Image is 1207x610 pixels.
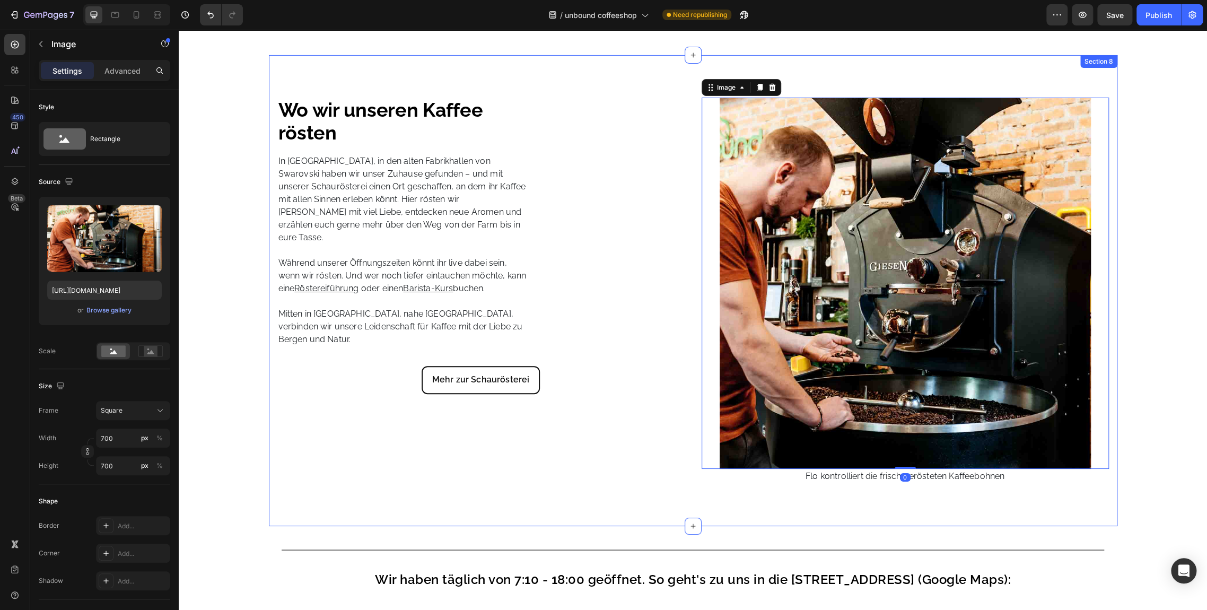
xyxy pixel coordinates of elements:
div: Open Intercom Messenger [1171,558,1196,583]
div: Source [39,175,75,189]
label: Width [39,433,56,443]
div: Style [39,102,54,112]
span: Square [101,406,123,415]
p: Flo kontrolliert die frisch gerösteten Kaffeebohnen [524,440,929,453]
div: Border [39,521,59,530]
button: px [153,432,166,445]
div: 450 [10,113,25,121]
div: Shape [39,496,58,506]
div: Section 8 [904,27,937,37]
a: Barista-Kurs [224,254,274,264]
div: Add... [118,521,168,531]
div: Publish [1145,10,1172,21]
div: px [141,433,148,443]
span: Need republishing [673,10,727,20]
div: Corner [39,548,60,558]
a: Mehr zur Schaurösterei [243,336,362,364]
div: Image [536,53,559,63]
div: % [156,461,163,470]
span: Save [1106,11,1124,20]
p: Settings [53,65,82,76]
iframe: Design area [179,30,1207,610]
button: Save [1097,4,1132,25]
p: Advanced [104,65,141,76]
div: Add... [118,549,168,559]
p: Image [51,38,142,50]
button: Square [96,401,170,420]
button: Browse gallery [86,305,132,316]
span: / [560,10,563,21]
div: px [141,461,148,470]
div: Size [39,379,67,394]
input: px% [96,456,170,475]
span: unbound coffeeshop [565,10,637,21]
div: % [156,433,163,443]
label: Height [39,461,58,470]
div: 0 [721,443,732,452]
button: px [153,459,166,472]
button: % [138,459,151,472]
div: Shadow [39,576,63,586]
label: Frame [39,406,58,415]
input: px% [96,429,170,448]
div: Undo/Redo [200,4,243,25]
div: Scale [39,346,56,356]
button: Publish [1136,4,1181,25]
div: Add... [118,577,168,586]
span: Wir haben täglich von 7:10 - 18:00 geöffnet. So geht's zu uns in die [STREET_ADDRESS] (Google Maps): [196,542,832,557]
p: 7 [69,8,74,21]
p: Mitten in [GEOGRAPHIC_DATA], nahe [GEOGRAPHIC_DATA], verbinden wir unsere Leidenschaft für Kaffee... [100,278,351,316]
div: Rectangle [90,127,155,151]
div: Browse gallery [86,306,132,315]
button: 7 [4,4,79,25]
img: preview-image [47,205,162,272]
span: or [77,304,84,317]
div: Beta [8,194,25,203]
input: https://example.com/image.jpg [47,281,162,300]
p: Mehr zur Schaurösterei [253,344,351,356]
button: % [138,432,151,445]
img: Flo kontrolliert die frisch gerösteten Kaffeebohnen [541,68,912,439]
